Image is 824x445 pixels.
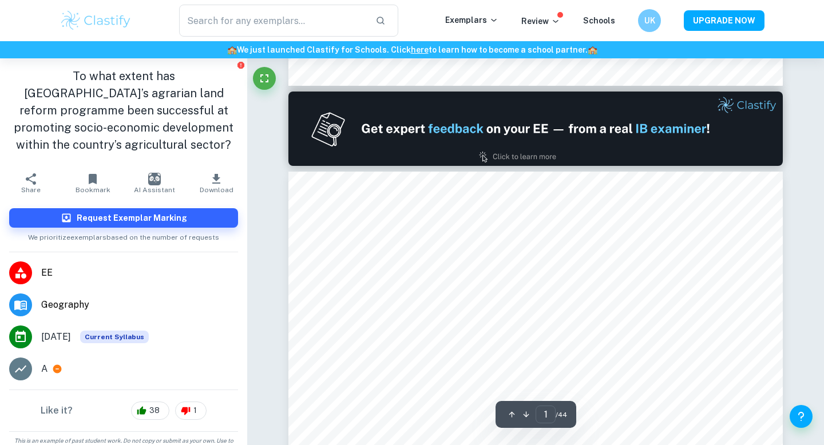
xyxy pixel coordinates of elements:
[236,61,245,69] button: Report issue
[41,266,238,280] span: EE
[77,212,187,224] h6: Request Exemplar Marking
[41,362,47,376] p: A
[2,43,822,56] h6: We just launched Clastify for Schools. Click to learn how to become a school partner.
[62,167,124,199] button: Bookmark
[41,330,71,344] span: [DATE]
[21,186,41,194] span: Share
[227,45,237,54] span: 🏫
[80,331,149,343] span: Current Syllabus
[638,9,661,32] button: UK
[253,67,276,90] button: Fullscreen
[76,186,110,194] span: Bookmark
[185,167,247,199] button: Download
[411,45,429,54] a: here
[41,298,238,312] span: Geography
[187,405,203,416] span: 1
[643,14,656,27] h6: UK
[445,14,498,26] p: Exemplars
[60,9,132,32] img: Clastify logo
[175,402,207,420] div: 1
[790,405,813,428] button: Help and Feedback
[131,402,169,420] div: 38
[143,405,166,416] span: 38
[134,186,175,194] span: AI Assistant
[179,5,366,37] input: Search for any exemplars...
[521,15,560,27] p: Review
[28,228,219,243] span: We prioritize exemplars based on the number of requests
[556,410,567,420] span: / 44
[9,208,238,228] button: Request Exemplar Marking
[200,186,233,194] span: Download
[80,331,149,343] div: This exemplar is based on the current syllabus. Feel free to refer to it for inspiration/ideas wh...
[588,45,597,54] span: 🏫
[684,10,764,31] button: UPGRADE NOW
[148,173,161,185] img: AI Assistant
[41,404,73,418] h6: Like it?
[288,92,783,166] img: Ad
[583,16,615,25] a: Schools
[9,67,238,153] h1: To what extent has [GEOGRAPHIC_DATA]’s agrarian land reform programme been successful at promotin...
[124,167,185,199] button: AI Assistant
